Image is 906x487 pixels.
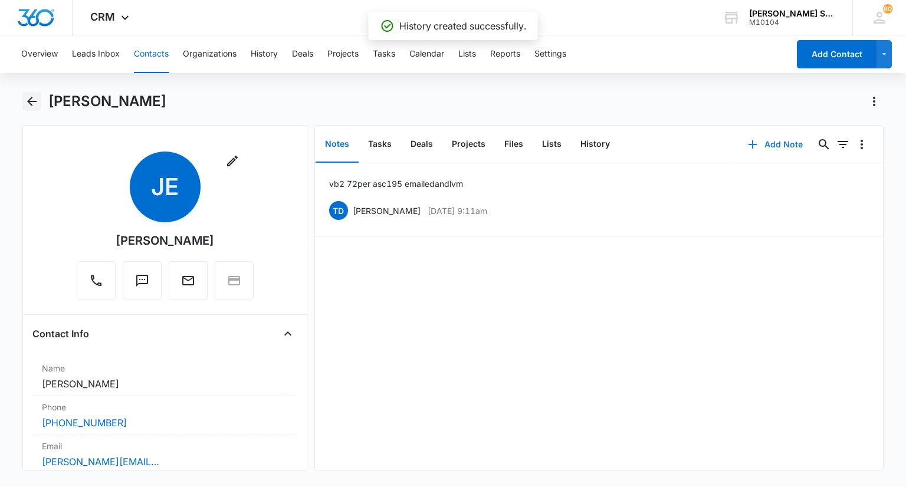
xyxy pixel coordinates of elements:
[373,35,395,73] button: Tasks
[327,35,359,73] button: Projects
[42,455,160,469] a: [PERSON_NAME][EMAIL_ADDRESS][PERSON_NAME][DOMAIN_NAME]
[278,324,297,343] button: Close
[442,126,495,163] button: Projects
[815,135,833,154] button: Search...
[852,135,871,154] button: Overflow Menu
[130,152,201,222] span: JE
[116,232,214,249] div: [PERSON_NAME]
[42,416,127,430] a: [PHONE_NUMBER]
[134,35,169,73] button: Contacts
[251,35,278,73] button: History
[77,261,116,300] button: Call
[883,4,892,14] div: notifications count
[90,11,115,23] span: CRM
[32,435,297,474] div: Email[PERSON_NAME][EMAIL_ADDRESS][PERSON_NAME][DOMAIN_NAME]
[32,327,89,341] h4: Contact Info
[490,35,520,73] button: Reports
[833,135,852,154] button: Filters
[42,377,287,391] dd: [PERSON_NAME]
[292,35,313,73] button: Deals
[72,35,120,73] button: Leads Inbox
[797,40,877,68] button: Add Contact
[32,396,297,435] div: Phone[PHONE_NUMBER]
[48,93,166,110] h1: [PERSON_NAME]
[749,9,835,18] div: account name
[21,35,58,73] button: Overview
[183,35,237,73] button: Organizations
[736,130,815,159] button: Add Note
[865,92,884,111] button: Actions
[32,357,297,396] div: Name[PERSON_NAME]
[571,126,619,163] button: History
[123,279,162,289] a: Text
[749,18,835,27] div: account id
[495,126,533,163] button: Files
[533,126,571,163] button: Lists
[883,4,892,14] span: 80
[42,362,287,374] label: Name
[399,19,526,33] p: History created successfully.
[329,177,463,190] p: vb 2 72 per asc 195 emailed and lvm
[353,205,421,217] p: [PERSON_NAME]
[401,126,442,163] button: Deals
[329,201,348,220] span: TD
[22,92,41,111] button: Back
[169,261,208,300] button: Email
[359,126,401,163] button: Tasks
[77,279,116,289] a: Call
[169,279,208,289] a: Email
[42,440,287,452] label: Email
[409,35,444,73] button: Calendar
[428,205,487,217] p: [DATE] 9:11am
[534,35,566,73] button: Settings
[42,401,287,413] label: Phone
[123,261,162,300] button: Text
[316,126,359,163] button: Notes
[458,35,476,73] button: Lists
